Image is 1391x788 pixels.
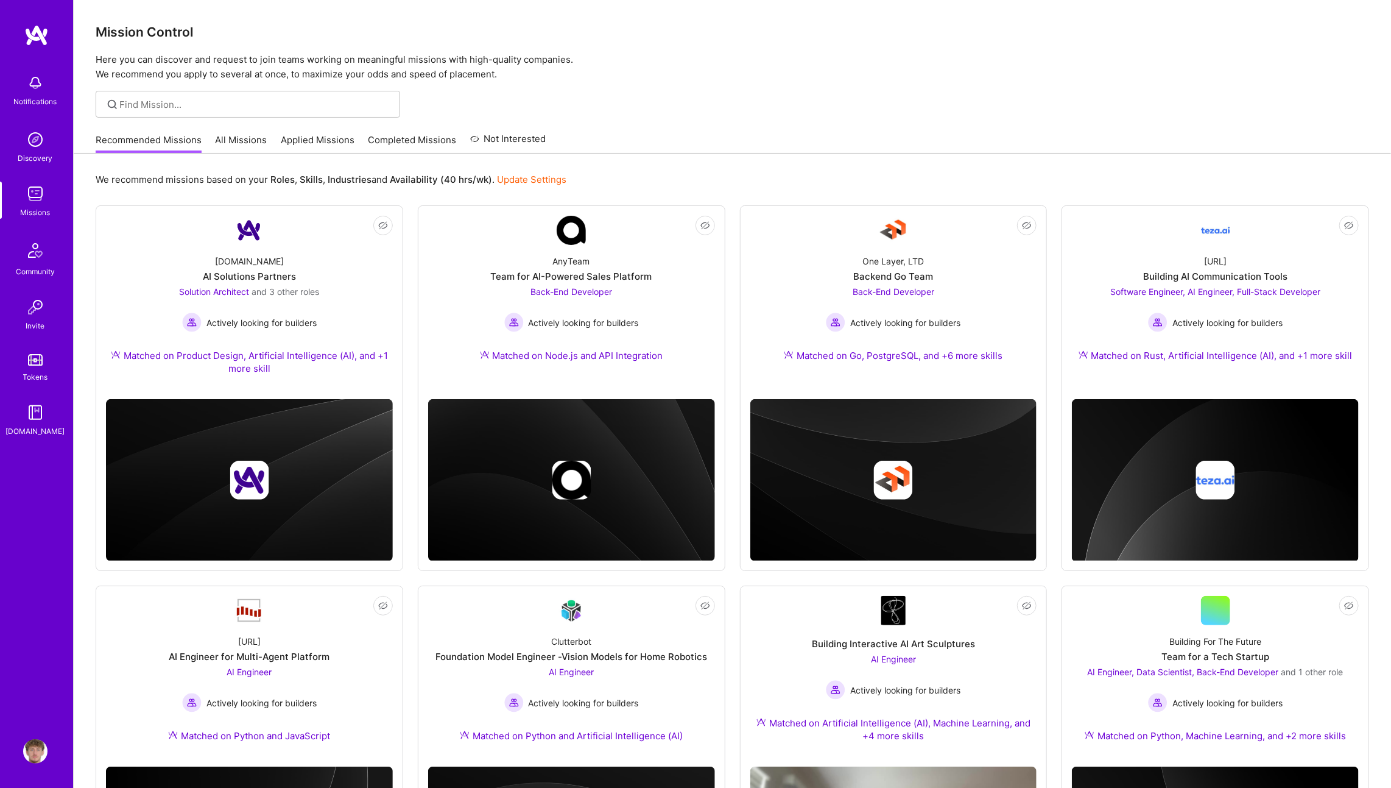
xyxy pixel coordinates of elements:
[504,313,524,332] img: Actively looking for builders
[20,739,51,764] a: User Avatar
[368,133,457,154] a: Completed Missions
[480,350,490,360] img: Ateam Purple Icon
[328,174,372,185] b: Industries
[105,98,119,112] i: icon SearchGrey
[378,221,388,230] i: icon EyeClosed
[216,133,267,154] a: All Missions
[557,216,586,245] img: Company Logo
[390,174,492,185] b: Availability (40 hrs/wk)
[182,313,202,332] img: Actively looking for builders
[26,319,45,332] div: Invite
[750,216,1037,383] a: Company LogoOne Layer, LTDBackend Go TeamBack-End Developer Actively looking for buildersActively...
[120,98,391,111] input: Find Mission...
[106,216,393,389] a: Company Logo[DOMAIN_NAME]AI Solutions PartnersSolution Architect and 3 other rolesActively lookin...
[850,316,960,329] span: Actively looking for builders
[428,596,715,757] a: Company LogoClutterbotFoundation Model Engineer -Vision Models for Home RoboticsAI Engineer Activ...
[504,693,524,712] img: Actively looking for builders
[551,635,591,648] div: Clutterbot
[281,133,354,154] a: Applied Missions
[879,216,908,245] img: Company Logo
[1072,399,1359,562] img: cover
[750,399,1037,561] img: cover
[111,350,121,360] img: Ateam Purple Icon
[1201,216,1230,245] img: Company Logo
[206,316,317,329] span: Actively looking for builders
[750,717,1037,742] div: Matched on Artificial Intelligence (AI), Machine Learning, and +4 more skills
[23,400,48,425] img: guide book
[238,635,261,648] div: [URL]
[169,650,329,663] div: AI Engineer for Multi-Agent Platform
[182,693,202,712] img: Actively looking for builders
[553,255,590,268] div: AnyTeam
[215,255,284,268] div: [DOMAIN_NAME]
[1022,221,1032,230] i: icon EyeClosed
[252,286,319,297] span: and 3 other roles
[549,667,594,677] span: AI Engineer
[168,730,178,740] img: Ateam Purple Icon
[1344,221,1354,230] i: icon EyeClosed
[1196,461,1235,500] img: Company logo
[23,371,48,383] div: Tokens
[850,684,960,697] span: Actively looking for builders
[812,637,975,650] div: Building Interactive AI Art Sculptures
[871,654,916,664] span: AI Engineer
[206,697,317,709] span: Actively looking for builders
[529,316,639,329] span: Actively looking for builders
[270,174,295,185] b: Roles
[700,221,710,230] i: icon EyeClosed
[23,295,48,319] img: Invite
[1148,313,1167,332] img: Actively looking for builders
[756,717,766,727] img: Ateam Purple Icon
[1085,729,1346,742] div: Matched on Python, Machine Learning, and +2 more skills
[1079,349,1353,362] div: Matched on Rust, Artificial Intelligence (AI), and +1 more skill
[234,598,264,623] img: Company Logo
[106,349,393,375] div: Matched on Product Design, Artificial Intelligence (AI), and +1 more skill
[881,596,906,625] img: Company Logo
[96,173,566,186] p: We recommend missions based on your , , and .
[1022,601,1032,611] i: icon EyeClosed
[1079,350,1088,360] img: Ateam Purple Icon
[1172,316,1283,329] span: Actively looking for builders
[203,270,296,283] div: AI Solutions Partners
[28,354,43,366] img: tokens
[168,729,330,742] div: Matched on Python and JavaScript
[24,24,49,46] img: logo
[470,132,546,154] a: Not Interested
[23,71,48,95] img: bell
[21,236,50,265] img: Community
[435,650,707,663] div: Foundation Model Engineer -Vision Models for Home Robotics
[230,461,269,500] img: Company logo
[21,206,51,219] div: Missions
[862,255,924,268] div: One Layer, LTD
[1072,596,1359,757] a: Building For The FutureTeam for a Tech StartupAI Engineer, Data Scientist, Back-End Developer and...
[826,680,845,700] img: Actively looking for builders
[784,349,1002,362] div: Matched on Go, PostgreSQL, and +6 more skills
[1110,286,1320,297] span: Software Engineer, AI Engineer, Full-Stack Developer
[1281,667,1343,677] span: and 1 other role
[6,425,65,438] div: [DOMAIN_NAME]
[497,174,566,185] a: Update Settings
[874,461,913,500] img: Company logo
[1204,255,1227,268] div: [URL]
[853,286,934,297] span: Back-End Developer
[552,461,591,500] img: Company logo
[227,667,272,677] span: AI Engineer
[480,349,663,362] div: Matched on Node.js and API Integration
[460,730,470,740] img: Ateam Purple Icon
[378,601,388,611] i: icon EyeClosed
[1169,635,1261,648] div: Building For The Future
[428,399,715,561] img: cover
[106,596,393,757] a: Company Logo[URL]AI Engineer for Multi-Agent PlatformAI Engineer Actively looking for buildersAct...
[1072,216,1359,383] a: Company Logo[URL]Building AI Communication ToolsSoftware Engineer, AI Engineer, Full-Stack Develo...
[557,596,586,625] img: Company Logo
[1085,730,1094,740] img: Ateam Purple Icon
[750,596,1037,757] a: Company LogoBuilding Interactive AI Art SculpturesAI Engineer Actively looking for buildersActive...
[234,216,264,245] img: Company Logo
[23,127,48,152] img: discovery
[826,313,845,332] img: Actively looking for builders
[300,174,323,185] b: Skills
[784,350,794,360] img: Ateam Purple Icon
[106,399,393,561] img: cover
[853,270,933,283] div: Backend Go Team
[23,739,48,764] img: User Avatar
